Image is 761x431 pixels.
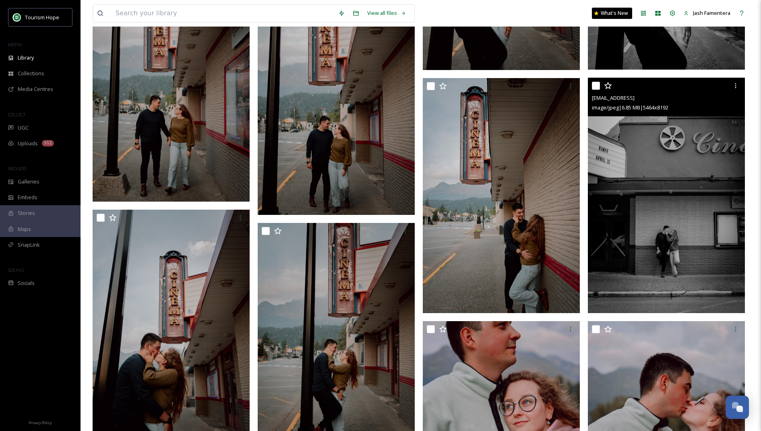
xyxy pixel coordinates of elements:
span: Embeds [18,194,37,201]
span: Maps [18,225,31,233]
span: Library [18,54,34,62]
a: Privacy Policy [29,417,52,427]
span: [EMAIL_ADDRESS] [592,94,635,101]
span: Stories [18,209,35,217]
span: SOCIALS [8,267,24,273]
span: UGC [18,124,29,132]
span: Socials [18,279,35,287]
span: COLLECT [8,111,25,118]
div: 552 [42,140,54,146]
a: View all files [363,5,410,21]
span: MEDIA [8,41,22,47]
span: Privacy Policy [29,420,52,425]
span: Collections [18,70,44,77]
span: Tourism Hope [25,14,59,21]
input: Search your library [112,4,334,22]
span: Media Centres [18,85,53,93]
span: image/jpeg | 6.85 MB | 5464 x 8192 [592,104,668,111]
a: What's New [592,8,632,19]
a: Jash Famentera [680,5,734,21]
button: Open Chat [726,396,749,419]
img: logo.png [13,13,21,21]
span: Uploads [18,140,38,147]
img: ext_1758055123.775883_jjbgriffin@gmail.com-016A0097-Edit.jpg [588,78,745,313]
span: Galleries [18,178,39,186]
span: Jash Famentera [693,9,730,16]
span: SnapLink [18,241,40,249]
img: ext_1758055124.431677_jjbgriffin@gmail.com-016A0106.jpg [423,78,580,313]
span: WIDGETS [8,165,27,171]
